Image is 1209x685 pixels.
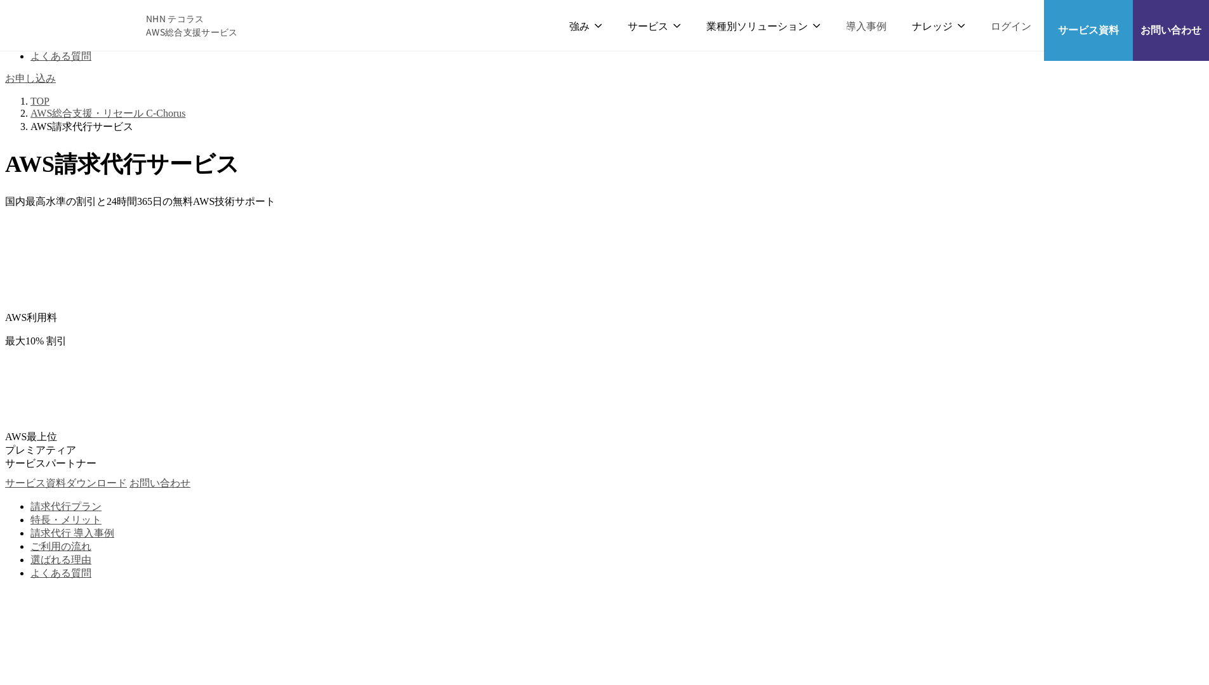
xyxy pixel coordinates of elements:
span: AWS請求代行サービス [30,121,133,132]
img: 三菱地所 [5,587,157,663]
a: ご利用の流れ [30,541,91,552]
p: ナレッジ [912,18,965,34]
span: 最大 [5,336,25,346]
a: サービス資料ダウンロード [5,478,127,488]
a: 特長・メリット [30,514,102,525]
span: お問い合わせ [1133,22,1209,37]
a: お問い合わせ [129,478,190,488]
img: AWSプレミアティアサービスパートナー [5,355,69,418]
img: AWS総合支援サービス C-Chorus [19,10,127,41]
p: 強み [569,18,602,34]
a: 選ばれる理由 [30,554,91,565]
span: NHN テコラス AWS総合支援サービス [146,12,238,39]
a: AWS総合支援・リセール C-Chorus [30,108,186,119]
p: % 割引 [5,335,1204,348]
span: サービス資料 [1044,51,1133,67]
a: よくある質問 [30,51,91,62]
p: 国内最高水準の割引と 24時間365日の無料AWS技術サポート [5,195,1204,209]
p: AWS利用料 [5,311,1204,325]
span: 10 [25,336,36,346]
a: 請求代行 導入事例 [30,528,114,538]
p: サービス [628,18,681,34]
a: TOP [30,96,50,107]
a: ログイン [991,18,1031,34]
img: 契約件数 [5,215,179,299]
p: 業種別ソリューション [706,18,821,34]
span: AWS請求代行サービス [5,152,239,177]
a: よくある質問 [30,568,91,578]
p: AWS最上位 プレミアティア サービスパートナー [5,431,1204,471]
a: 請求代行プラン [30,501,102,512]
a: お申し込み [5,70,56,85]
a: 導入事例 [846,18,887,34]
a: AWS総合支援サービス C-Chorus NHN テコラスAWS総合支援サービス [19,10,238,41]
